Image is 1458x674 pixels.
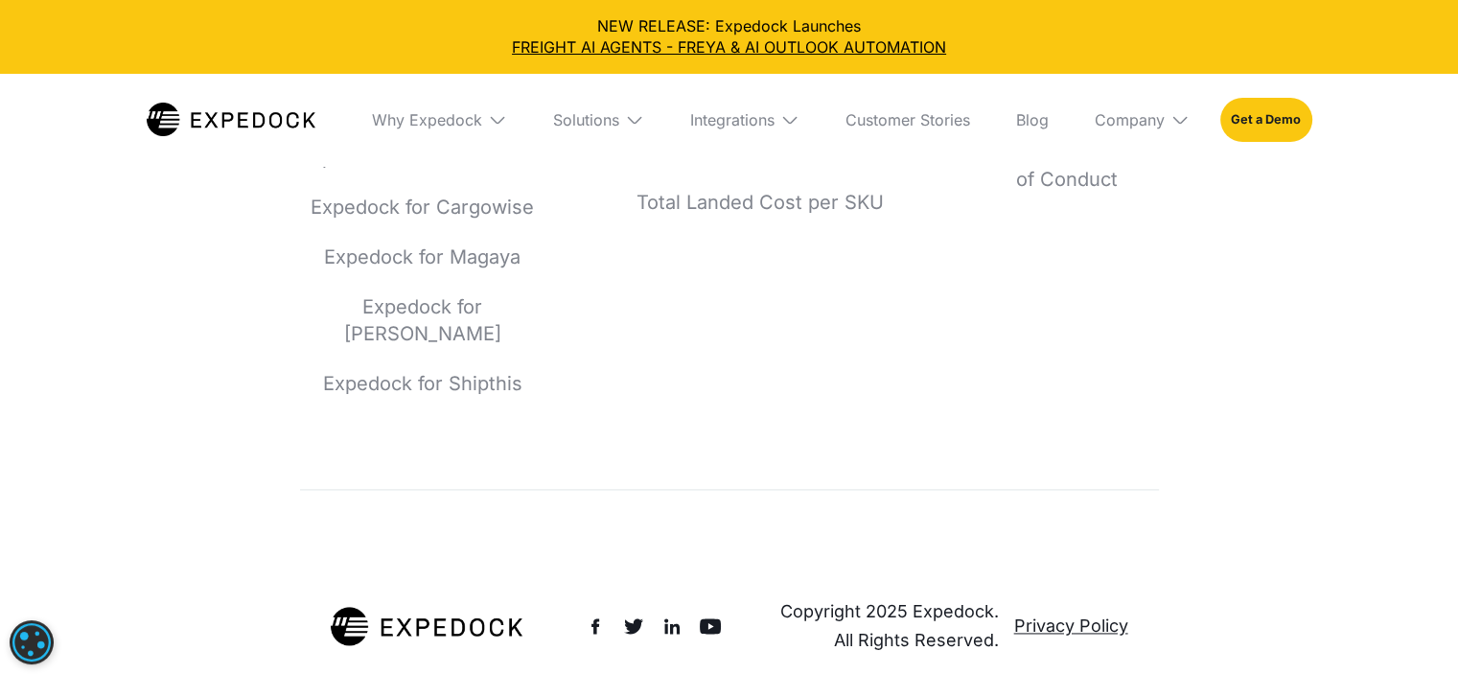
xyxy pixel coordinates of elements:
a: Total Landed Cost per SKU [607,189,914,216]
div: Integrations [675,74,815,166]
div: Solutions [553,110,619,129]
a: Blog [1001,74,1064,166]
div: Why Expedock [357,74,522,166]
div: NEW RELEASE: Expedock Launches [15,15,1443,58]
div: Widget de chat [1139,467,1458,674]
div: Solutions [538,74,660,166]
div: Company [1079,74,1205,166]
iframe: Chat Widget [1139,467,1458,674]
a: Expedock for Cargowise [300,194,545,221]
a: Expedock for Magaya [300,244,545,270]
a: Customer Stories [830,74,985,166]
div: Company [1095,110,1165,129]
div: Copyright 2025 Expedock. All Rights Reserved. [768,597,998,655]
a: Get a Demo [1220,98,1311,142]
div: Why Expedock [372,110,482,129]
a: Expedock for [PERSON_NAME] [300,293,545,347]
a: FREIGHT AI AGENTS - FREYA & AI OUTLOOK AUTOMATION [15,36,1443,58]
div: Integrations [690,110,775,129]
a: Privacy Policy [1014,612,1128,640]
a: Expedock for Shipthis [300,370,545,397]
